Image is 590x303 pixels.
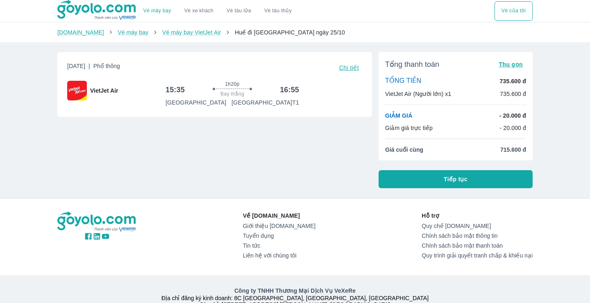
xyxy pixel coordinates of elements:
span: Bay thẳng [220,91,244,97]
button: Thu gọn [495,59,526,70]
div: choose transportation mode [137,1,298,21]
p: [GEOGRAPHIC_DATA] T1 [231,98,299,107]
p: 735.600 đ [500,77,526,85]
a: Chính sách bảo mật thông tin [422,232,533,239]
nav: breadcrumb [57,28,533,36]
p: Về [DOMAIN_NAME] [243,212,315,220]
a: [DOMAIN_NAME] [57,29,104,36]
button: Vé tàu thủy [258,1,298,21]
p: VietJet Air (Người lớn) x1 [385,90,451,98]
h6: 16:55 [280,85,299,95]
button: Chi tiết [336,62,362,73]
p: GIẢM GIÁ [385,112,412,120]
a: Tuyển dụng [243,232,315,239]
p: Hỗ trợ [422,212,533,220]
a: Quy chế [DOMAIN_NAME] [422,223,533,229]
span: 1h20p [225,81,239,87]
span: Chi tiết [339,64,359,71]
span: | [88,63,90,69]
p: [GEOGRAPHIC_DATA] [166,98,226,107]
a: Giới thiệu [DOMAIN_NAME] [243,223,315,229]
a: Vé tàu lửa [220,1,258,21]
a: Vé máy bay [143,8,171,14]
button: Vé của tôi [495,1,533,21]
span: [DATE] [67,62,120,73]
span: VietJet Air [90,87,118,95]
h6: 15:35 [166,85,185,95]
span: Huế đi [GEOGRAPHIC_DATA] ngày 25/10 [235,29,345,36]
p: Giảm giá trực tiếp [385,124,433,132]
span: Tiếp tục [444,175,467,183]
a: Vé xe khách [184,8,213,14]
p: 735.600 đ [500,90,526,98]
div: choose transportation mode [495,1,533,21]
p: - 20.000 đ [499,124,526,132]
span: Phổ thông [93,63,120,69]
a: Liên hệ với chúng tôi [243,252,315,259]
a: Quy trình giải quyết tranh chấp & khiếu nại [422,252,533,259]
button: Tiếp tục [379,170,533,188]
a: Vé máy bay [118,29,148,36]
p: - 20.000 đ [499,112,526,120]
img: logo [57,212,137,232]
span: Tổng thanh toán [385,59,439,69]
span: Thu gọn [499,61,523,68]
a: Chính sách bảo mật thanh toán [422,242,533,249]
a: Vé máy bay VietJet Air [162,29,221,36]
a: Tin tức [243,242,315,249]
p: TỔNG TIỀN [385,77,421,86]
span: Giá cuối cùng [385,146,423,154]
span: 715.600 đ [500,146,526,154]
p: Công ty TNHH Thương Mại Dịch Vụ VeXeRe [59,287,531,295]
